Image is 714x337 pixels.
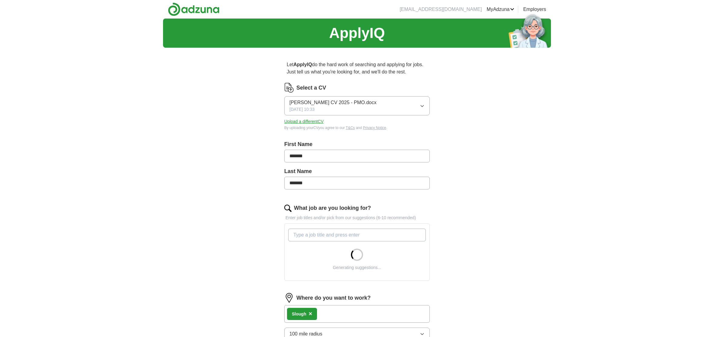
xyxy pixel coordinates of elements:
label: Select a CV [296,84,326,92]
strong: ApplyIQ [293,62,312,67]
img: location.png [284,293,294,303]
li: [EMAIL_ADDRESS][DOMAIN_NAME] [400,6,482,13]
div: By uploading your CV you agree to our and . [284,125,430,131]
button: Upload a differentCV [284,118,324,125]
label: What job are you looking for? [294,204,371,212]
input: Type a job title and press enter [288,229,426,241]
span: [DATE] 10:33 [289,106,315,113]
h1: ApplyIQ [329,22,385,44]
label: Where do you want to work? [296,294,371,302]
button: × [309,309,312,318]
p: Let do the hard work of searching and applying for jobs. Just tell us what you're looking for, an... [284,59,430,78]
img: CV Icon [284,83,294,93]
span: [PERSON_NAME] CV 2025 - PMO.docx [289,99,376,106]
p: Enter job titles and/or pick from our suggestions (6-10 recommended) [284,215,430,221]
div: Generating suggestions... [333,264,381,271]
label: Last Name [284,167,430,175]
span: × [309,310,312,317]
div: Slough [292,311,306,317]
a: T&Cs [346,126,355,130]
img: search.png [284,205,292,212]
a: Privacy Notice [363,126,386,130]
button: [PERSON_NAME] CV 2025 - PMO.docx[DATE] 10:33 [284,96,430,115]
a: MyAdzuna [487,6,515,13]
label: First Name [284,140,430,148]
a: Employers [523,6,546,13]
img: Adzuna logo [168,2,219,16]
